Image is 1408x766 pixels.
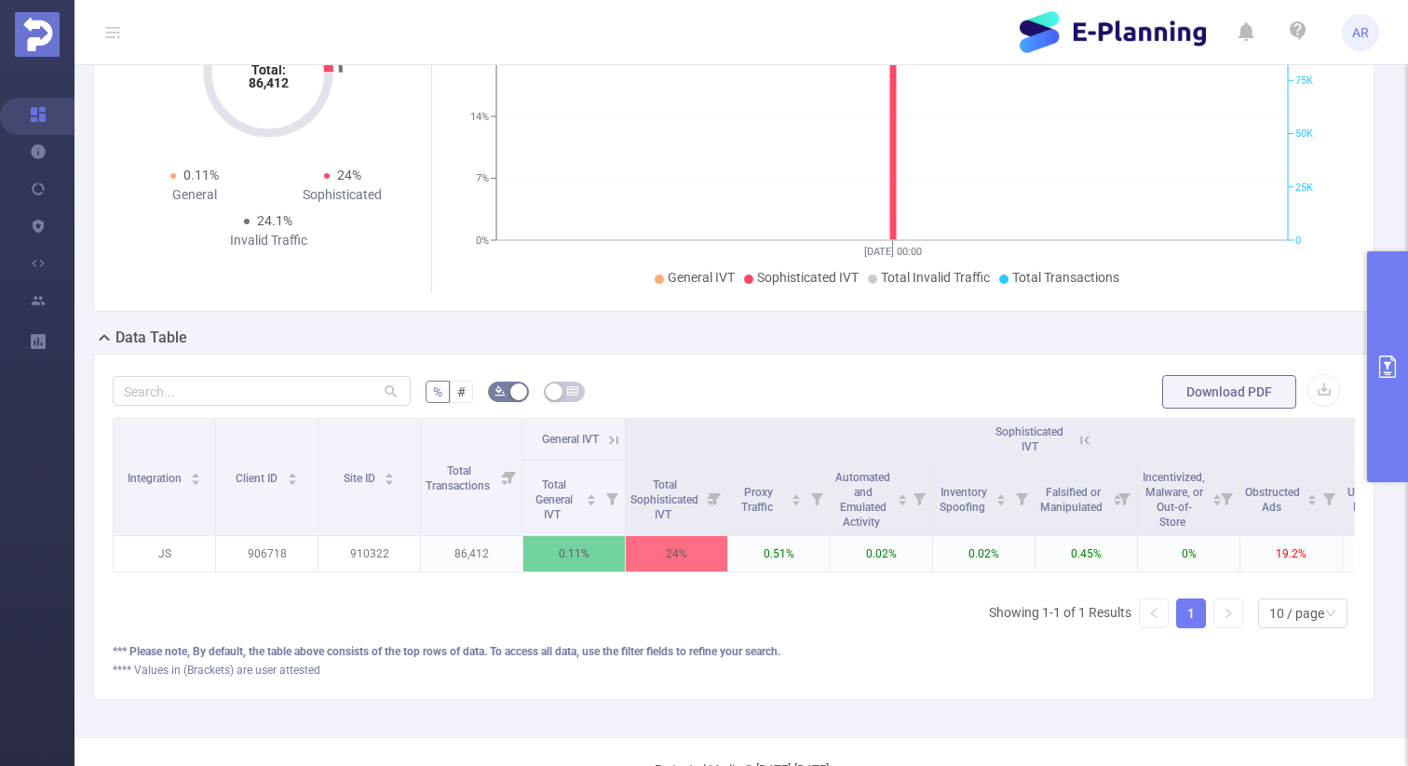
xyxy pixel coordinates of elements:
[586,491,597,503] div: Sort
[251,62,286,77] tspan: Total:
[268,185,416,205] div: Sophisticated
[523,536,625,571] p: 0.11%
[15,12,60,57] img: Protected Media
[626,536,727,571] p: 24%
[996,498,1007,504] i: icon: caret-down
[567,385,578,396] i: icon: table
[1176,598,1206,628] li: 1
[792,491,802,497] i: icon: caret-up
[115,327,187,349] h2: Data Table
[1212,491,1222,497] i: icon: caret-up
[995,425,1063,453] span: Sophisticated IVT
[535,478,573,521] span: Total General IVT
[1306,491,1317,497] i: icon: caret-up
[757,270,859,285] span: Sophisticated IVT
[599,461,625,535] i: Filter menu
[1295,181,1313,194] tspan: 25K
[337,168,361,182] span: 24%
[1148,608,1159,619] i: icon: left
[906,461,932,535] i: Filter menu
[1306,491,1318,503] div: Sort
[630,478,698,521] span: Total Sophisticated IVT
[1212,498,1222,504] i: icon: caret-down
[476,235,489,247] tspan: 0%
[741,486,776,514] span: Proxy Traffic
[476,173,489,185] tspan: 7%
[385,470,395,476] i: icon: caret-up
[1212,491,1223,503] div: Sort
[701,461,727,535] i: Filter menu
[287,477,297,483] i: icon: caret-down
[1213,461,1239,535] i: Filter menu
[1316,461,1342,535] i: Filter menu
[191,470,201,476] i: icon: caret-up
[728,536,830,571] p: 0.51%
[426,464,493,492] span: Total Transactions
[1306,498,1317,504] i: icon: caret-down
[318,536,420,571] p: 910322
[114,536,215,571] p: JS
[190,470,201,481] div: Sort
[1269,599,1324,627] div: 10 / page
[236,472,280,485] span: Client ID
[287,470,297,476] i: icon: caret-up
[587,491,597,497] i: icon: caret-up
[128,472,184,485] span: Integration
[494,385,506,396] i: icon: bg-colors
[1139,598,1169,628] li: Previous Page
[1111,461,1137,535] i: Filter menu
[863,246,921,258] tspan: [DATE] 00:00
[1223,608,1234,619] i: icon: right
[668,270,735,285] span: General IVT
[384,470,395,481] div: Sort
[1012,270,1119,285] span: Total Transactions
[542,433,599,446] span: General IVT
[897,491,907,497] i: icon: caret-up
[1040,486,1105,514] span: Falsified or Manipulated
[191,477,201,483] i: icon: caret-down
[1295,74,1313,87] tspan: 75K
[113,662,1355,679] div: **** Values in (Brackets) are user attested
[831,536,932,571] p: 0.02%
[897,498,907,504] i: icon: caret-down
[1213,598,1243,628] li: Next Page
[835,471,890,529] span: Automated and Emulated Activity
[195,231,343,250] div: Invalid Traffic
[587,498,597,504] i: icon: caret-down
[996,491,1007,497] i: icon: caret-up
[1143,471,1205,529] span: Incentivized, Malware, or Out-of-Store
[287,470,298,481] div: Sort
[897,491,908,503] div: Sort
[940,486,988,514] span: Inventory Spoofing
[1138,536,1239,571] p: 0%
[1295,128,1313,141] tspan: 50K
[1325,608,1336,621] i: icon: down
[385,477,395,483] i: icon: caret-down
[216,536,318,571] p: 906718
[421,536,522,571] p: 86,412
[995,491,1007,503] div: Sort
[1245,486,1300,514] span: Obstructed Ads
[113,376,411,406] input: Search...
[1162,375,1296,409] button: Download PDF
[1352,14,1369,51] span: AR
[1240,536,1342,571] p: 19.2%
[470,111,489,123] tspan: 14%
[1009,461,1035,535] i: Filter menu
[257,213,292,228] span: 24.1%
[791,491,802,503] div: Sort
[457,384,466,399] span: #
[804,461,830,535] i: Filter menu
[1177,599,1205,627] a: 1
[933,536,1035,571] p: 0.02%
[989,598,1131,628] li: Showing 1-1 of 1 Results
[344,472,378,485] span: Site ID
[1295,235,1301,247] tspan: 0
[881,270,990,285] span: Total Invalid Traffic
[120,185,268,205] div: General
[1036,536,1137,571] p: 0.45%
[113,643,1355,660] div: *** Please note, By default, the table above consists of the top rows of data. To access all data...
[183,168,219,182] span: 0.11%
[792,498,802,504] i: icon: caret-down
[249,75,289,90] tspan: 86,412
